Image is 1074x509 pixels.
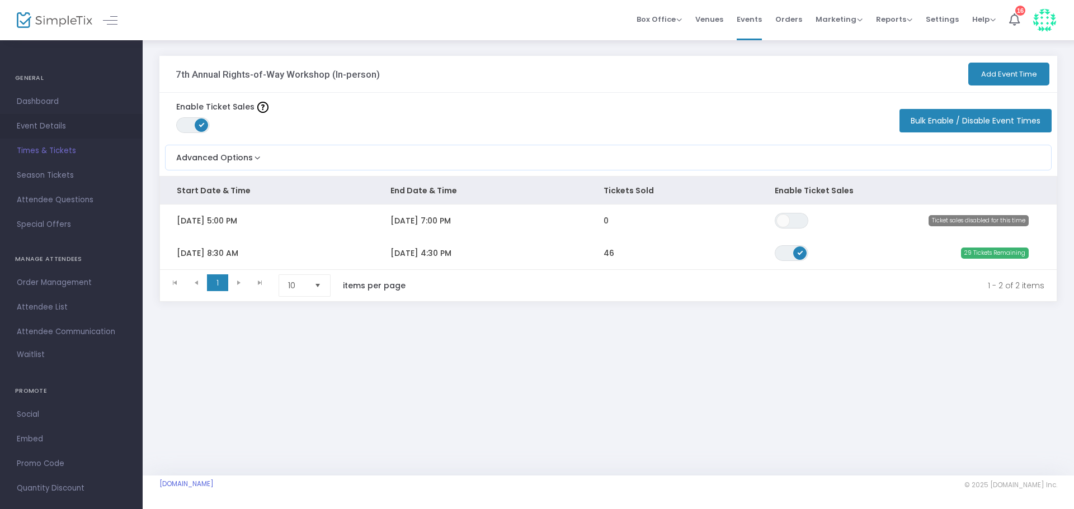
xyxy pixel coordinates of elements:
[899,109,1052,132] button: Bulk Enable / Disable Event Times
[429,274,1044,297] kendo-pager-info: 1 - 2 of 2 items
[737,5,762,34] span: Events
[17,456,126,471] span: Promo Code
[816,14,863,25] span: Marketing
[604,248,614,259] span: 46
[17,325,126,339] span: Attendee Communication
[160,177,374,204] th: Start Date & Time
[17,144,126,158] span: Times & Tickets
[15,248,128,270] h4: MANAGE ATTENDEES
[929,215,1029,226] span: Ticket sales disabled for this time
[972,14,996,25] span: Help
[968,63,1049,85] button: Add Event Time
[17,481,126,496] span: Quantity Discount
[17,217,126,232] span: Special Offers
[374,177,587,204] th: End Date & Time
[17,193,126,207] span: Attendee Questions
[199,122,205,127] span: ON
[177,248,238,259] span: [DATE] 8:30 AM
[876,14,912,25] span: Reports
[310,275,326,296] button: Select
[166,145,263,164] button: Advanced Options
[758,177,886,204] th: Enable Ticket Sales
[775,5,802,34] span: Orders
[797,249,803,255] span: ON
[17,300,126,315] span: Attendee List
[964,481,1057,489] span: © 2025 [DOMAIN_NAME] Inc.
[15,67,128,89] h4: GENERAL
[961,248,1029,259] span: 29 Tickets Remaining
[15,380,128,402] h4: PROMOTE
[17,407,126,422] span: Social
[17,119,126,134] span: Event Details
[176,69,380,80] h3: 7th Annual Rights-of-Way Workshop (In-person)
[390,248,451,259] span: [DATE] 4:30 PM
[17,275,126,290] span: Order Management
[1015,6,1025,16] div: 16
[604,215,609,226] span: 0
[207,274,228,291] span: Page 1
[587,177,757,204] th: Tickets Sold
[177,215,237,226] span: [DATE] 5:00 PM
[160,177,1057,269] div: Data table
[343,280,406,291] label: items per page
[257,102,268,113] img: question-mark
[17,168,126,183] span: Season Tickets
[17,94,126,109] span: Dashboard
[390,215,451,226] span: [DATE] 7:00 PM
[637,14,682,25] span: Box Office
[288,280,305,291] span: 10
[17,432,126,446] span: Embed
[695,5,723,34] span: Venues
[176,101,268,113] label: Enable Ticket Sales
[159,479,214,488] a: [DOMAIN_NAME]
[17,349,45,360] span: Waitlist
[926,5,959,34] span: Settings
